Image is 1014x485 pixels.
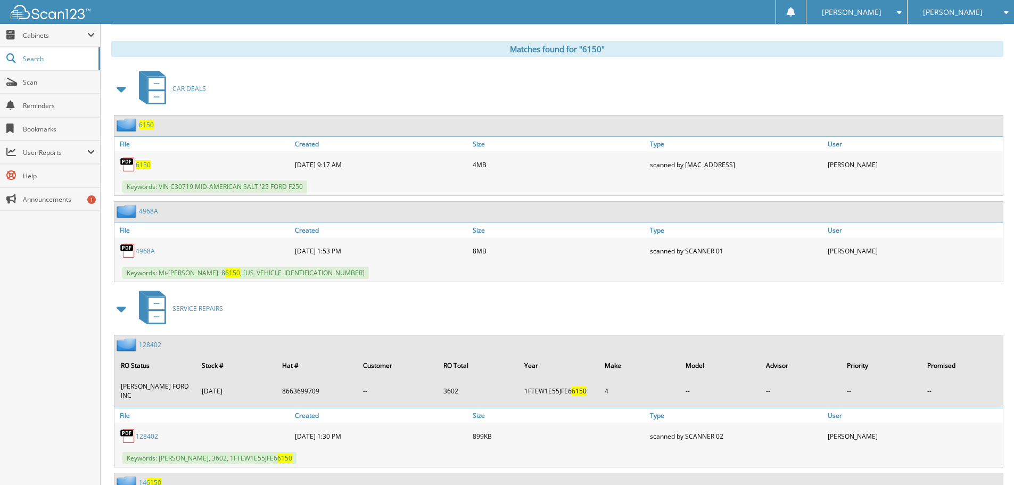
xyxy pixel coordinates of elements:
div: [DATE] 1:30 PM [292,425,470,447]
td: 1FTEW1E55JFE6 [519,377,599,404]
a: 4968A [139,207,158,216]
td: [PERSON_NAME] FORD INC [116,377,195,404]
td: [DATE] [196,377,276,404]
a: File [114,137,292,151]
td: -- [842,377,921,404]
img: PDF.png [120,157,136,172]
div: [DATE] 9:17 AM [292,154,470,175]
span: Keywords: VIN C30719 MID-AMERICAN SALT '25 FORD F250 [122,180,307,193]
span: Keywords: [PERSON_NAME], 3602, 1FTEW1E55JFE6 [122,452,296,464]
a: Type [647,223,825,237]
div: [DATE] 1:53 PM [292,240,470,261]
span: Search [23,54,93,63]
a: SERVICE REPAIRS [133,287,223,330]
div: 1 [87,195,96,204]
a: User [825,137,1003,151]
th: Stock # [196,355,276,376]
td: -- [358,377,438,404]
span: SERVICE REPAIRS [172,304,223,313]
a: User [825,408,1003,423]
div: [PERSON_NAME] [825,154,1003,175]
img: folder2.png [117,118,139,131]
a: Size [470,223,648,237]
span: 6150 [225,268,240,277]
a: 6150 [139,120,154,129]
div: 4MB [470,154,648,175]
div: scanned by SCANNER 02 [647,425,825,447]
td: 4 [599,377,679,404]
span: Reminders [23,101,95,110]
th: Promised [922,355,1002,376]
span: Keywords: Mi-[PERSON_NAME], 8 , [US_VEHICLE_IDENTIFICATION_NUMBER] [122,267,369,279]
div: [PERSON_NAME] [825,240,1003,261]
td: -- [761,377,840,404]
th: RO Status [116,355,195,376]
span: [PERSON_NAME] [822,9,881,15]
a: File [114,408,292,423]
div: 8MB [470,240,648,261]
th: Customer [358,355,438,376]
a: CAR DEALS [133,68,206,110]
span: Help [23,171,95,180]
div: scanned by [MAC_ADDRESS] [647,154,825,175]
a: 4968A [136,246,155,256]
a: 128402 [136,432,158,441]
span: Scan [23,78,95,87]
td: -- [680,377,760,404]
span: [PERSON_NAME] [923,9,983,15]
a: 6150 [136,160,151,169]
div: [PERSON_NAME] [825,425,1003,447]
span: Bookmarks [23,125,95,134]
img: folder2.png [117,204,139,218]
a: Type [647,137,825,151]
a: Created [292,137,470,151]
th: Priority [842,355,921,376]
th: Make [599,355,679,376]
img: folder2.png [117,338,139,351]
span: 6150 [277,454,292,463]
span: Cabinets [23,31,87,40]
div: 899KB [470,425,648,447]
th: Model [680,355,760,376]
img: PDF.png [120,428,136,444]
th: Hat # [277,355,357,376]
img: PDF.png [120,243,136,259]
span: Announcements [23,195,95,204]
th: Advisor [761,355,840,376]
a: Size [470,137,648,151]
td: 8663699709 [277,377,357,404]
a: File [114,223,292,237]
th: Year [519,355,599,376]
a: Created [292,408,470,423]
td: 3602 [438,377,518,404]
td: -- [922,377,1002,404]
span: 6150 [572,387,587,396]
span: User Reports [23,148,87,157]
span: CAR DEALS [172,84,206,93]
a: Created [292,223,470,237]
img: scan123-logo-white.svg [11,5,90,19]
a: Type [647,408,825,423]
a: 128402 [139,340,161,349]
th: RO Total [438,355,518,376]
a: User [825,223,1003,237]
a: Size [470,408,648,423]
div: Matches found for "6150" [111,41,1003,57]
div: scanned by SCANNER 01 [647,240,825,261]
